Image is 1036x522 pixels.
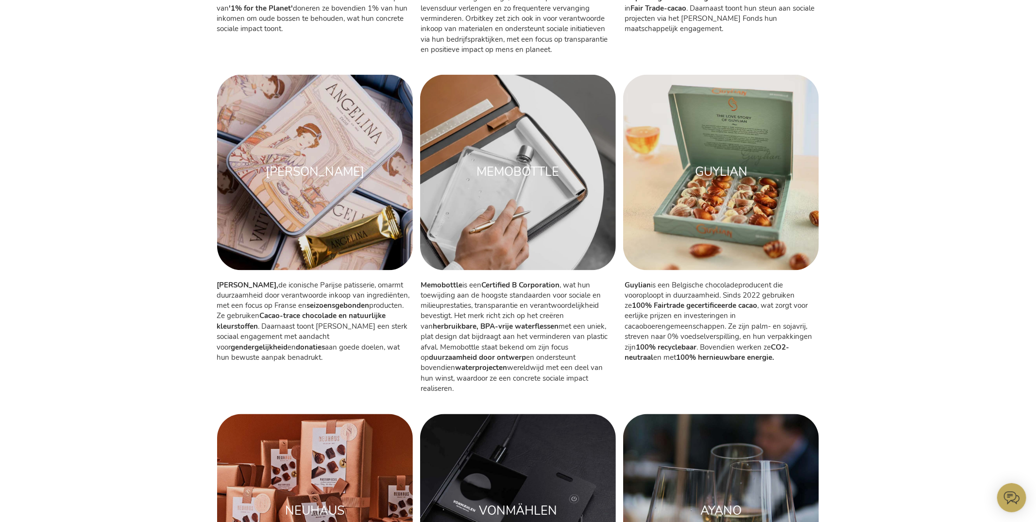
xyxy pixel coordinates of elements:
img: GUYLIAN [623,75,819,270]
iframe: belco-activator-frame [997,483,1026,512]
div: AYANO [633,503,809,521]
strong: duurzaamheid door ontwerp [429,353,526,363]
strong: Fair Trade-cacao [631,3,687,13]
strong: Cacao-trace chocolade en natuurlijke kleurstoffen [217,311,386,331]
a: Guylian [623,75,819,270]
p: is een , wat hun toewijding aan de hoogste standaarden voor sociale en milieuprestaties, transpar... [421,280,615,395]
a: Memobottle [420,75,616,270]
strong: herbruikbare, BPA-vrije waterflessen [433,322,559,332]
strong: donaties [296,343,325,353]
div: GUYLIAN [633,164,809,181]
strong: Guylian [625,280,651,290]
strong: Memobottle [421,280,463,290]
strong: seizoensgebonden [307,301,370,311]
div: VONMÄHLEN [430,503,606,521]
strong: waterprojecten [456,363,508,373]
strong: [PERSON_NAME], [217,280,279,290]
div: [PERSON_NAME] [227,164,403,181]
strong: CO2-neutraal [625,343,790,363]
strong: 100% Fairtrade gecertificeerde cacao [632,301,758,311]
strong: gendergelijkheid [231,343,288,353]
strong: 100% recyclebaar [636,343,697,353]
strong: '1% for the Planet' [229,3,293,13]
img: ANGELINA [217,75,413,270]
div: NEUHAUS [227,503,403,521]
p: is een Belgische chocoladeproducent die vooroploopt in duurzaamheid. Sinds 2022 gebruiken ze , wa... [625,280,819,363]
strong: 100% hernieuwbare energie. [677,353,775,363]
strong: Certified B Corporation [482,280,560,290]
div: MEMOBOTTLE [430,164,606,181]
img: MEMOBOTTLE [420,75,616,270]
p: de iconische Parijse patisserie, omarmt duurzaamheid door verantwoorde inkoop van ingrediënten, m... [217,280,411,363]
